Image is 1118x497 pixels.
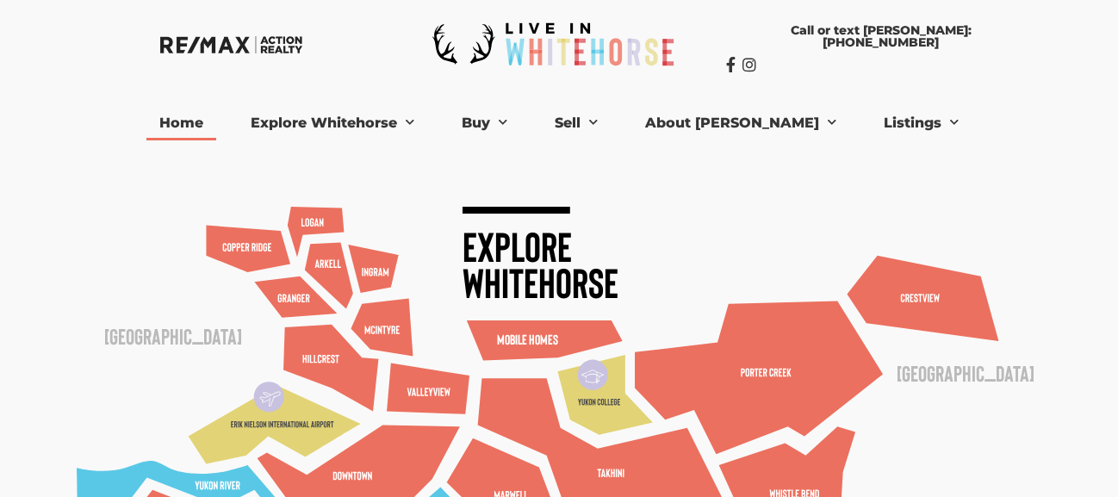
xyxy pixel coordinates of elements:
[238,106,427,140] a: Explore Whitehorse
[146,106,216,140] a: Home
[104,322,242,349] text: [GEOGRAPHIC_DATA]
[632,106,849,140] a: About [PERSON_NAME]
[463,221,572,270] text: Explore
[726,16,1034,57] a: Call or text [PERSON_NAME]: [PHONE_NUMBER]
[743,24,1017,48] span: Call or text [PERSON_NAME]: [PHONE_NUMBER]
[497,331,558,347] text: Mobile Homes
[871,106,972,140] a: Listings
[897,359,1034,386] text: [GEOGRAPHIC_DATA]
[85,106,1033,140] nav: Menu
[463,257,618,307] text: Whitehorse
[449,106,520,140] a: Buy
[542,106,611,140] a: Sell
